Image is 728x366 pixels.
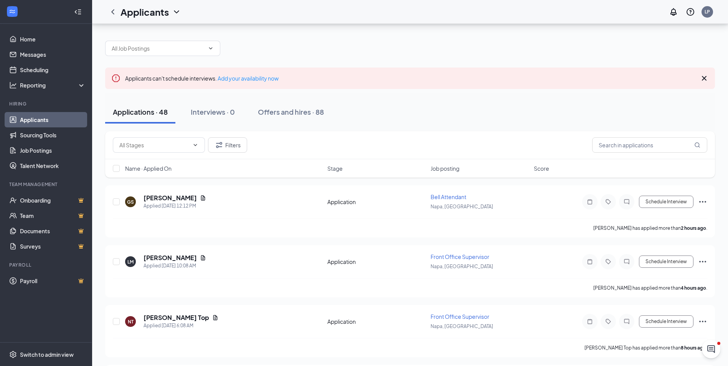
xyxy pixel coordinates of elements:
[584,345,707,351] p: [PERSON_NAME] Top has applied more than .
[108,7,117,16] svg: ChevronLeft
[639,315,693,328] button: Schedule Interview
[125,75,279,82] span: Applicants can't schedule interviews.
[20,239,86,254] a: SurveysCrown
[669,7,678,16] svg: Notifications
[20,351,74,358] div: Switch to admin view
[20,62,86,77] a: Scheduling
[639,196,693,208] button: Schedule Interview
[20,127,86,143] a: Sourcing Tools
[20,158,86,173] a: Talent Network
[200,195,206,201] svg: Document
[431,193,466,200] span: Bell Attendant
[604,259,613,265] svg: Tag
[74,8,82,16] svg: Collapse
[191,107,235,117] div: Interviews · 0
[121,5,169,18] h1: Applicants
[681,345,706,351] b: 8 hours ago
[144,194,197,202] h5: [PERSON_NAME]
[20,143,86,158] a: Job Postings
[622,318,631,325] svg: ChatInactive
[431,253,489,260] span: Front Office Supervisor
[111,74,121,83] svg: Error
[127,199,134,205] div: GS
[681,285,706,291] b: 4 hours ago
[144,262,206,270] div: Applied [DATE] 10:08 AM
[172,7,181,16] svg: ChevronDown
[327,318,426,325] div: Application
[20,31,86,47] a: Home
[112,44,205,53] input: All Job Postings
[113,107,168,117] div: Applications · 48
[144,202,206,210] div: Applied [DATE] 12:12 PM
[431,264,493,269] span: Napa, [GEOGRAPHIC_DATA]
[705,8,710,15] div: LP
[192,142,198,148] svg: ChevronDown
[212,315,218,321] svg: Document
[20,47,86,62] a: Messages
[8,8,16,15] svg: WorkstreamLogo
[604,199,613,205] svg: Tag
[431,204,493,209] span: Napa, [GEOGRAPHIC_DATA]
[144,254,197,262] h5: [PERSON_NAME]
[431,323,493,329] span: Napa, [GEOGRAPHIC_DATA]
[128,318,134,325] div: NT
[20,112,86,127] a: Applicants
[681,225,706,231] b: 2 hours ago
[592,137,707,153] input: Search in applications
[20,81,86,89] div: Reporting
[127,259,134,265] div: LM
[144,322,218,330] div: Applied [DATE] 6:08 AM
[585,318,594,325] svg: Note
[327,165,343,172] span: Stage
[327,258,426,265] div: Application
[9,101,84,107] div: Hiring
[604,318,613,325] svg: Tag
[593,225,707,231] p: [PERSON_NAME] has applied more than .
[431,165,459,172] span: Job posting
[622,259,631,265] svg: ChatInactive
[686,7,695,16] svg: QuestionInfo
[208,137,247,153] button: Filter Filters
[702,340,720,358] iframe: Intercom live chat
[431,313,489,320] span: Front Office Supervisor
[9,351,17,358] svg: Settings
[622,199,631,205] svg: ChatInactive
[698,317,707,326] svg: Ellipses
[20,273,86,289] a: PayrollCrown
[200,255,206,261] svg: Document
[593,285,707,291] p: [PERSON_NAME] has applied more than .
[698,257,707,266] svg: Ellipses
[585,199,594,205] svg: Note
[585,259,594,265] svg: Note
[9,81,17,89] svg: Analysis
[9,181,84,188] div: Team Management
[20,223,86,239] a: DocumentsCrown
[9,262,84,268] div: Payroll
[215,140,224,150] svg: Filter
[327,198,426,206] div: Application
[534,165,549,172] span: Score
[218,75,279,82] a: Add your availability now
[208,45,214,51] svg: ChevronDown
[119,141,189,149] input: All Stages
[144,313,209,322] h5: [PERSON_NAME] Top
[698,197,707,206] svg: Ellipses
[258,107,324,117] div: Offers and hires · 88
[639,256,693,268] button: Schedule Interview
[125,165,172,172] span: Name · Applied On
[20,208,86,223] a: TeamCrown
[20,193,86,208] a: OnboardingCrown
[694,142,700,148] svg: MagnifyingGlass
[700,74,709,83] svg: Cross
